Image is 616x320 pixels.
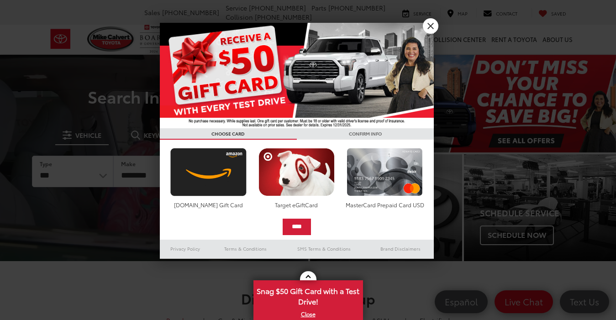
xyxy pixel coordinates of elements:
[168,201,249,209] div: [DOMAIN_NAME] Gift Card
[281,243,367,254] a: SMS Terms & Conditions
[160,23,434,128] img: 55838_top_625864.jpg
[344,148,425,196] img: mastercard.png
[344,201,425,209] div: MasterCard Prepaid Card USD
[254,281,362,309] span: Snag $50 Gift Card with a Test Drive!
[168,148,249,196] img: amazoncard.png
[160,243,211,254] a: Privacy Policy
[256,201,337,209] div: Target eGiftCard
[160,128,297,140] h3: CHOOSE CARD
[297,128,434,140] h3: CONFIRM INFO
[367,243,434,254] a: Brand Disclaimers
[211,243,280,254] a: Terms & Conditions
[256,148,337,196] img: targetcard.png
